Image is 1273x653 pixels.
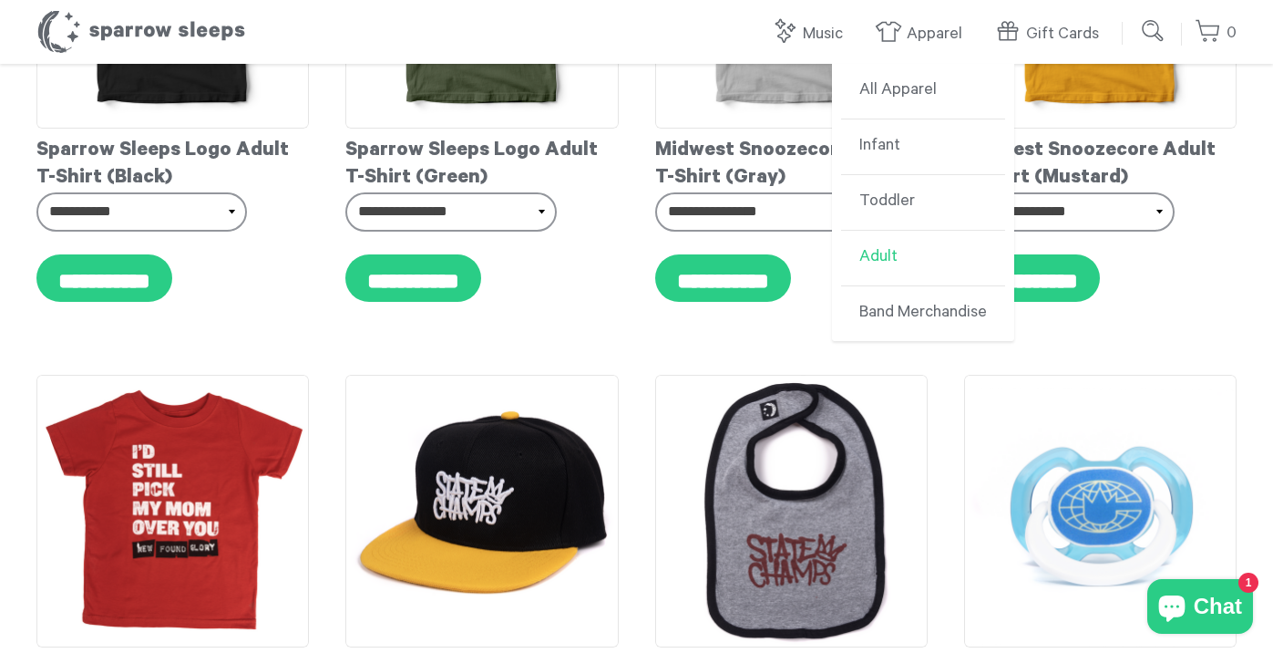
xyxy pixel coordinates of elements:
[655,129,928,192] div: Midwest Snoozecore Adult T-Shirt (Gray)
[771,15,852,54] a: Music
[655,375,928,648] img: StateChamps-Bib_grande.png
[994,15,1108,54] a: Gift Cards
[36,375,309,648] img: NewFoundGlory-toddlertee_grande.png
[345,375,618,648] img: StateChamps-Hat-FrontAngle_grande.png
[841,64,1005,119] a: All Apparel
[1142,579,1258,638] inbox-online-store-chat: Shopify online store chat
[841,119,1005,175] a: Infant
[1195,14,1237,53] a: 0
[875,15,971,54] a: Apparel
[36,129,309,192] div: Sparrow Sleeps Logo Adult T-Shirt (Black)
[841,175,1005,231] a: Toddler
[36,9,246,55] h1: Sparrow Sleeps
[964,375,1237,648] img: StateChamps-Pacifier_grande.png
[841,286,1005,341] a: Band Merchandise
[841,231,1005,286] a: Adult
[964,129,1237,192] div: Midwest Snoozecore Adult T-Shirt (Mustard)
[1135,13,1172,49] input: Submit
[345,129,618,192] div: Sparrow Sleeps Logo Adult T-Shirt (Green)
